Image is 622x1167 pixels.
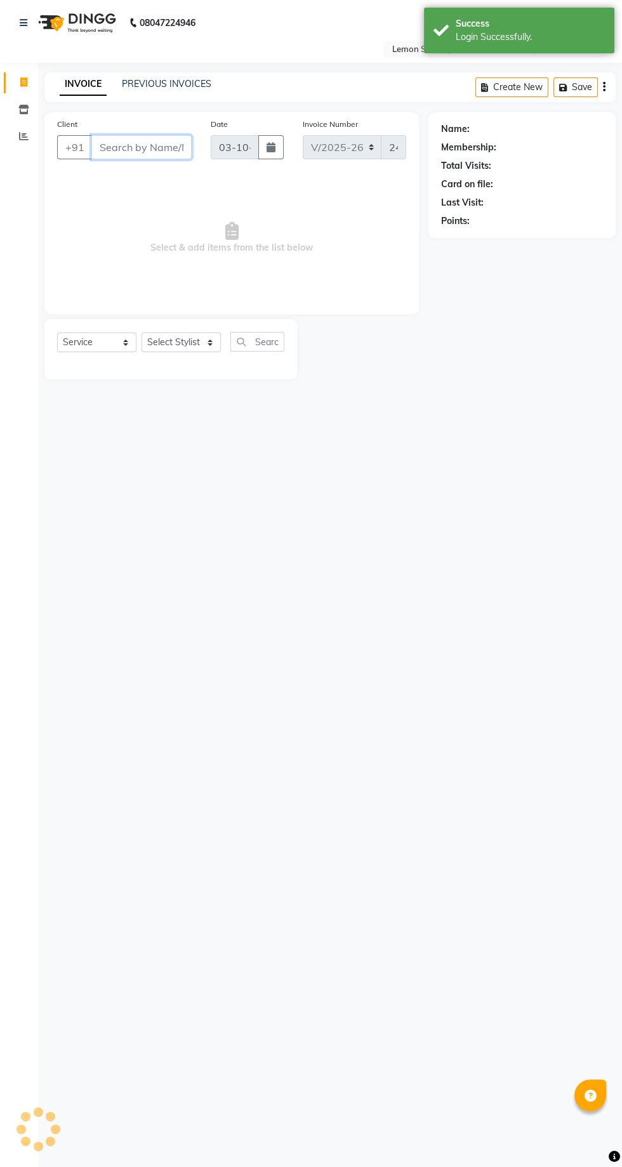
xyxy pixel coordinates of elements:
[441,196,484,209] div: Last Visit:
[441,178,493,191] div: Card on file:
[441,159,491,173] div: Total Visits:
[57,135,93,159] button: +91
[553,77,598,97] button: Save
[140,5,195,41] b: 08047224946
[122,78,211,89] a: PREVIOUS INVOICES
[441,214,470,228] div: Points:
[456,30,605,44] div: Login Successfully.
[91,135,192,159] input: Search by Name/Mobile/Email/Code
[230,332,284,352] input: Search or Scan
[57,119,77,130] label: Client
[456,17,605,30] div: Success
[441,122,470,136] div: Name:
[57,175,406,301] span: Select & add items from the list below
[60,73,107,96] a: INVOICE
[303,119,358,130] label: Invoice Number
[32,5,119,41] img: logo
[475,77,548,97] button: Create New
[441,141,496,154] div: Membership:
[211,119,228,130] label: Date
